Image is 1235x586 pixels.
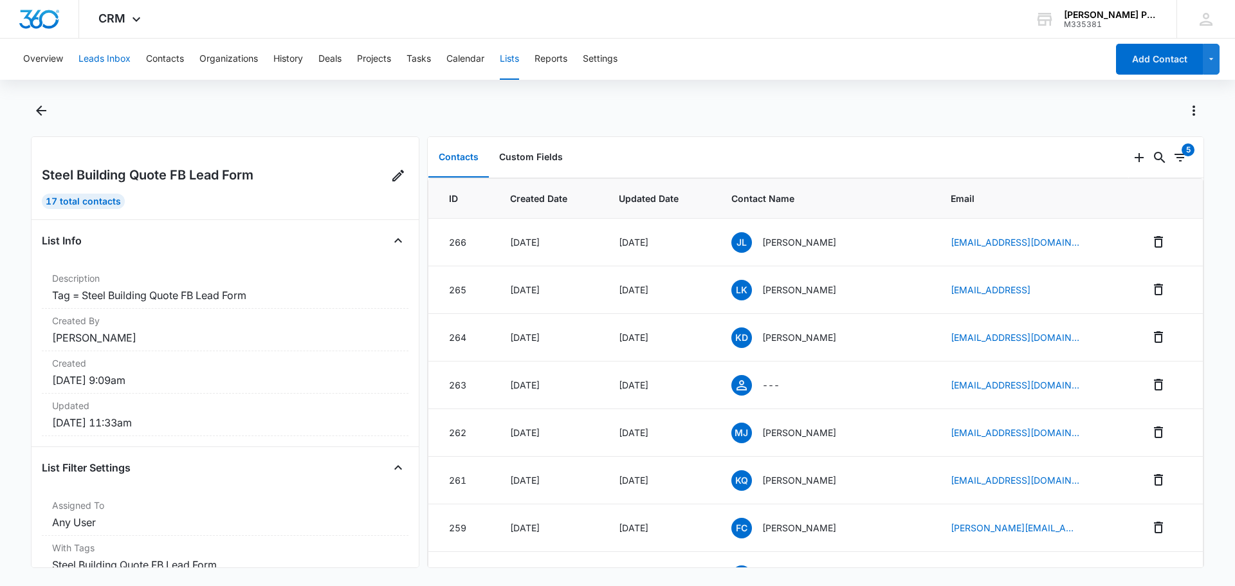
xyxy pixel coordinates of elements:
[449,426,479,439] div: 262
[619,378,700,392] div: [DATE]
[449,331,479,344] div: 264
[407,39,431,80] button: Tasks
[52,288,398,303] dd: Tag = Steel Building Quote FB Lead Form
[42,194,125,209] div: 17 Total Contacts
[42,536,408,578] div: With TagsSteel Building Quote FB Lead Form
[1129,147,1149,168] button: Add
[52,356,398,370] dt: Created
[619,192,700,205] span: Updated Date
[951,192,1117,205] span: Email
[1170,147,1191,168] button: Filters
[1064,10,1158,20] div: account name
[619,521,700,535] div: [DATE]
[1148,517,1169,538] button: Remove
[1148,374,1169,395] button: Remove
[762,426,836,439] p: [PERSON_NAME]
[731,518,752,538] span: FC
[762,283,836,297] p: [PERSON_NAME]
[42,460,131,475] h4: List Filter Settings
[619,235,700,249] div: [DATE]
[42,394,408,436] div: Updated[DATE] 11:33am
[762,521,836,535] p: [PERSON_NAME]
[1116,44,1203,75] button: Add Contact
[762,473,836,487] p: [PERSON_NAME]
[318,39,342,80] button: Deals
[951,235,1079,249] a: [EMAIL_ADDRESS][DOMAIN_NAME]
[619,331,700,344] div: [DATE]
[762,378,780,392] p: ---
[731,565,752,586] span: JR
[52,314,398,327] dt: Created By
[1148,565,1169,585] button: Remove
[951,521,1079,535] a: [PERSON_NAME][EMAIL_ADDRESS][PERSON_NAME]
[731,423,752,443] span: MJ
[449,235,479,249] div: 266
[52,372,398,388] dd: [DATE] 9:09am
[52,415,398,430] dd: [DATE] 11:33am
[388,457,408,478] button: Close
[1148,327,1169,347] button: Remove
[52,515,398,530] dd: Any User
[357,39,391,80] button: Projects
[619,473,700,487] div: [DATE]
[42,165,253,185] h2: Steel Building Quote FB Lead Form
[583,39,617,80] button: Settings
[489,138,573,178] button: Custom Fields
[510,426,589,439] div: [DATE]
[951,378,1079,392] a: [EMAIL_ADDRESS][DOMAIN_NAME]
[619,426,700,439] div: [DATE]
[98,12,125,25] span: CRM
[1182,143,1194,156] div: 5 items
[449,473,479,487] div: 261
[146,39,184,80] button: Contacts
[762,331,836,344] p: [PERSON_NAME]
[78,39,131,80] button: Leads Inbox
[731,327,752,348] span: KD
[449,378,479,392] div: 263
[52,330,398,345] dd: [PERSON_NAME]
[1149,147,1170,168] button: Search...
[951,473,1079,487] a: [EMAIL_ADDRESS][DOMAIN_NAME]
[510,378,589,392] div: [DATE]
[273,39,303,80] button: History
[510,283,589,297] div: [DATE]
[52,557,398,572] dd: Steel Building Quote FB Lead Form
[42,233,82,248] h4: List Info
[31,100,51,121] button: Back
[510,235,589,249] div: [DATE]
[731,192,920,205] span: Contact Name
[449,192,479,205] span: ID
[42,351,408,394] div: Created[DATE] 9:09am
[449,521,479,535] div: 259
[951,283,1030,297] a: [EMAIL_ADDRESS]
[1148,232,1169,252] button: Remove
[52,271,398,285] dt: Description
[52,541,398,554] dt: With Tags
[510,331,589,344] div: [DATE]
[951,331,1079,344] a: [EMAIL_ADDRESS][DOMAIN_NAME]
[1148,279,1169,300] button: Remove
[388,230,408,251] button: Close
[23,39,63,80] button: Overview
[619,283,700,297] div: [DATE]
[762,235,836,249] p: [PERSON_NAME]
[446,39,484,80] button: Calendar
[42,266,408,309] div: DescriptionTag = Steel Building Quote FB Lead Form
[535,39,567,80] button: Reports
[1148,422,1169,443] button: Remove
[510,192,589,205] span: Created Date
[510,521,589,535] div: [DATE]
[42,493,408,536] div: Assigned ToAny User
[199,39,258,80] button: Organizations
[1184,100,1204,121] button: Actions
[951,426,1079,439] a: [EMAIL_ADDRESS][DOMAIN_NAME]
[42,309,408,351] div: Created By[PERSON_NAME]
[731,232,752,253] span: JL
[428,138,489,178] button: Contacts
[731,470,752,491] span: KQ
[449,283,479,297] div: 265
[731,280,752,300] span: LK
[52,399,398,412] dt: Updated
[1064,20,1158,29] div: account id
[500,39,519,80] button: Lists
